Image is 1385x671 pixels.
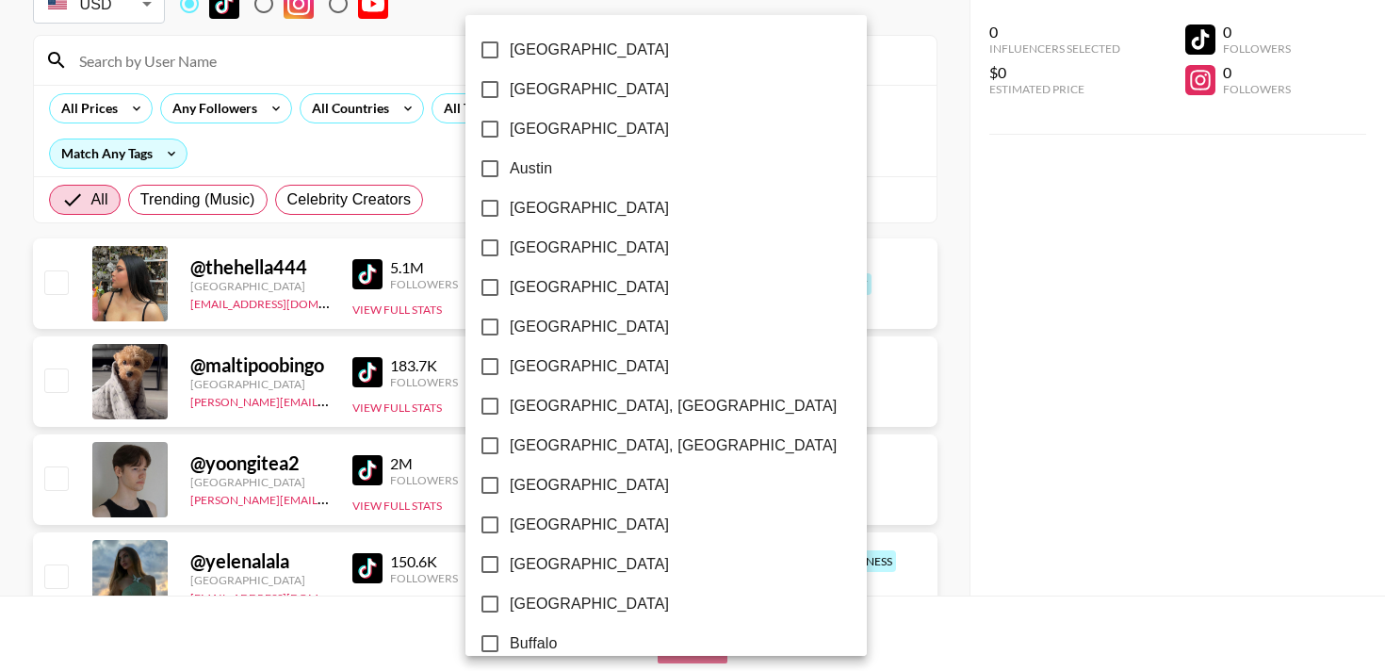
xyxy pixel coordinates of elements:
[510,593,669,615] span: [GEOGRAPHIC_DATA]
[510,197,669,220] span: [GEOGRAPHIC_DATA]
[510,553,669,576] span: [GEOGRAPHIC_DATA]
[510,237,669,259] span: [GEOGRAPHIC_DATA]
[510,395,837,417] span: [GEOGRAPHIC_DATA], [GEOGRAPHIC_DATA]
[510,434,837,457] span: [GEOGRAPHIC_DATA], [GEOGRAPHIC_DATA]
[510,276,669,299] span: [GEOGRAPHIC_DATA]
[510,157,552,180] span: Austin
[510,39,669,61] span: [GEOGRAPHIC_DATA]
[510,78,669,101] span: [GEOGRAPHIC_DATA]
[510,514,669,536] span: [GEOGRAPHIC_DATA]
[510,118,669,140] span: [GEOGRAPHIC_DATA]
[510,632,558,655] span: Buffalo
[1291,577,1362,648] iframe: Drift Widget Chat Controller
[510,474,669,497] span: [GEOGRAPHIC_DATA]
[510,316,669,338] span: [GEOGRAPHIC_DATA]
[510,355,669,378] span: [GEOGRAPHIC_DATA]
